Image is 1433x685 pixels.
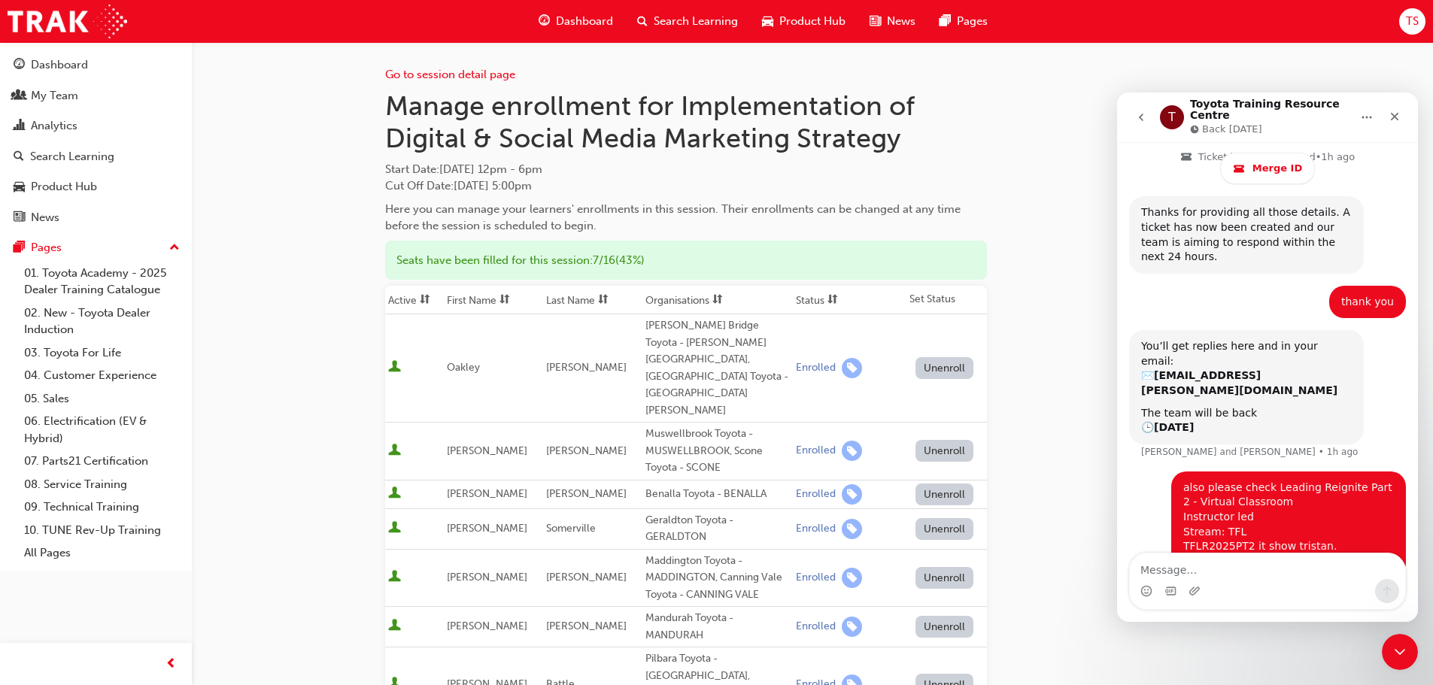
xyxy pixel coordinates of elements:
[385,179,532,192] span: Cut Off Date : [DATE] 5:00pm
[712,294,723,307] span: sorting-icon
[31,239,62,256] div: Pages
[1399,8,1425,35] button: TS
[928,6,1000,37] a: pages-iconPages
[625,6,750,37] a: search-iconSearch Learning
[447,361,480,374] span: Oakley
[30,148,114,165] div: Search Learning
[546,571,627,583] span: [PERSON_NAME]
[6,234,186,262] button: Pages
[842,617,862,637] span: learningRecordVerb_ENROLL-icon
[842,358,862,378] span: learningRecordVerb_ENROLL-icon
[645,426,790,477] div: Muswellbrook Toyota - MUSWELLBROOK, Scone Toyota - SCONE
[388,486,401,502] span: User is active
[31,178,97,195] div: Product Hub
[444,286,543,314] th: Toggle SortBy
[915,616,974,638] button: Unenroll
[906,286,987,314] th: Set Status
[388,619,401,634] span: User is active
[870,12,881,31] span: news-icon
[556,13,613,30] span: Dashboard
[18,541,186,565] a: All Pages
[546,522,596,535] span: Somerville
[645,317,790,419] div: [PERSON_NAME] Bridge Toyota - [PERSON_NAME][GEOGRAPHIC_DATA], [GEOGRAPHIC_DATA] Toyota - [GEOGRAP...
[18,364,186,387] a: 04. Customer Experience
[447,620,527,632] span: [PERSON_NAME]
[388,444,401,459] span: User is active
[439,162,542,176] span: [DATE] 12pm - 6pm
[915,357,974,379] button: Unenroll
[385,68,515,81] a: Go to session detail page
[18,519,186,542] a: 10. TUNE Rev-Up Training
[447,444,527,457] span: [PERSON_NAME]
[8,5,127,38] img: Trak
[6,112,186,140] a: Analytics
[543,286,642,314] th: Toggle SortBy
[165,655,177,674] span: prev-icon
[1117,92,1418,622] iframe: Intercom live chat
[18,410,186,450] a: 06. Electrification (EV & Hybrid)
[796,522,836,536] div: Enrolled
[18,262,186,302] a: 01. Toyota Academy - 2025 Dealer Training Catalogue
[796,487,836,502] div: Enrolled
[645,610,790,644] div: Mandurah Toyota - MANDURAH
[385,201,987,235] div: Here you can manage your learners' enrollments in this session. Their enrollments can be changed ...
[750,6,858,37] a: car-iconProduct Hub
[645,512,790,546] div: Geraldton Toyota - GERALDTON
[31,209,59,226] div: News
[6,173,186,201] a: Product Hub
[1382,634,1418,670] iframe: Intercom live chat
[957,13,988,30] span: Pages
[887,13,915,30] span: News
[14,150,24,164] span: search-icon
[527,6,625,37] a: guage-iconDashboard
[842,519,862,539] span: learningRecordVerb_ENROLL-icon
[598,294,609,307] span: sorting-icon
[842,484,862,505] span: learningRecordVerb_ENROLL-icon
[14,59,25,72] span: guage-icon
[388,570,401,585] span: User is active
[1406,13,1419,30] span: TS
[915,518,974,540] button: Unenroll
[793,286,906,314] th: Toggle SortBy
[915,440,974,462] button: Unenroll
[6,82,186,110] a: My Team
[842,568,862,588] span: learningRecordVerb_ENROLL-icon
[14,89,25,103] span: people-icon
[915,567,974,589] button: Unenroll
[779,13,846,30] span: Product Hub
[14,180,25,194] span: car-icon
[645,553,790,604] div: Maddington Toyota - MADDINGTON, Canning Vale Toyota - CANNING VALE
[6,48,186,234] button: DashboardMy TeamAnalyticsSearch LearningProduct HubNews
[915,483,974,505] button: Unenroll
[637,12,648,31] span: search-icon
[385,89,987,155] h1: Manage enrollment for Implementation of Digital & Social Media Marketing Strategy
[796,620,836,634] div: Enrolled
[6,143,186,171] a: Search Learning
[14,211,25,225] span: news-icon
